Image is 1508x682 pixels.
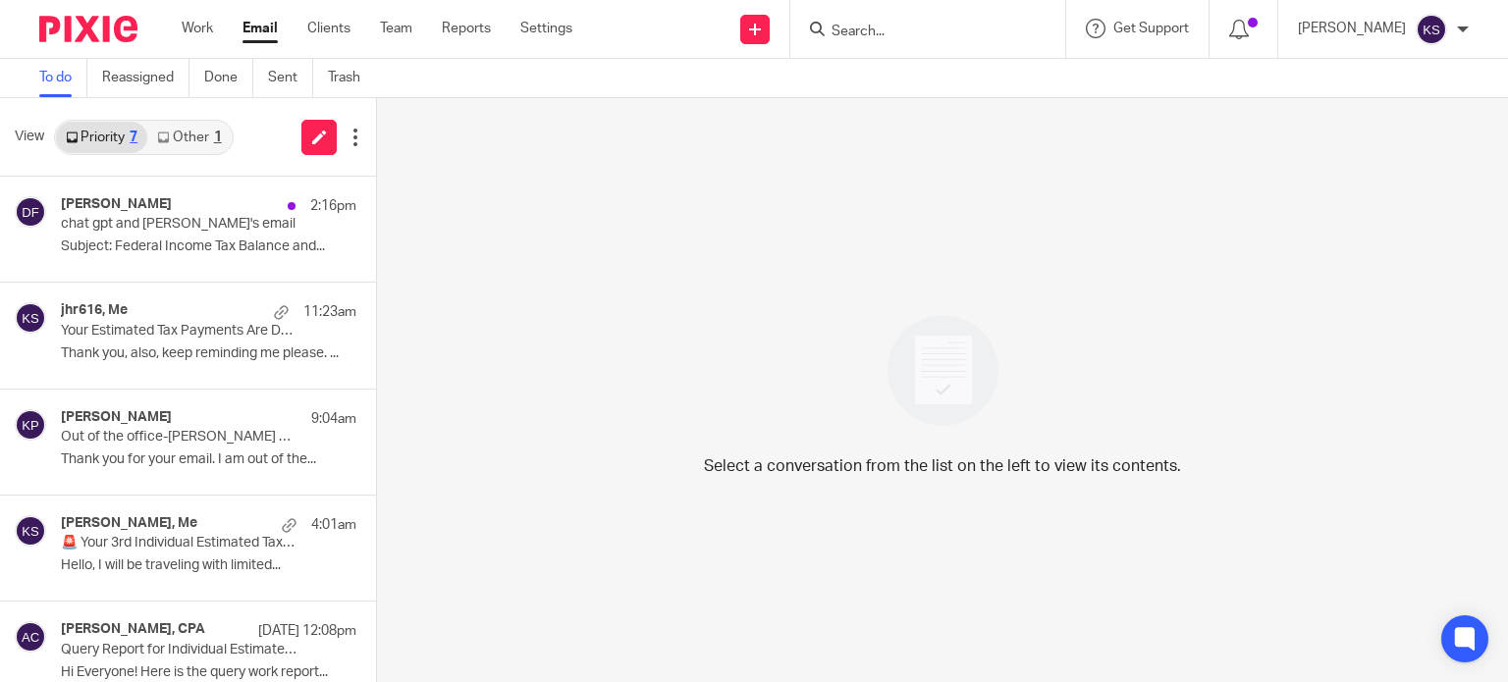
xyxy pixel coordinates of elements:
[1113,22,1189,35] span: Get Support
[61,238,356,255] p: Subject: Federal Income Tax Balance and...
[311,409,356,429] p: 9:04am
[147,122,231,153] a: Other1
[204,59,253,97] a: Done
[310,196,356,216] p: 2:16pm
[303,302,356,322] p: 11:23am
[15,127,44,147] span: View
[39,59,87,97] a: To do
[61,664,356,681] p: Hi Everyone! Here is the query work report...
[875,302,1011,439] img: image
[61,515,197,532] h4: [PERSON_NAME], Me
[61,429,297,446] p: Out of the office-[PERSON_NAME] Therapy Re: Your Estimated Tax Payments Are Due. ACTION NEEDED IM...
[61,196,172,213] h4: [PERSON_NAME]
[15,302,46,334] img: svg%3E
[102,59,189,97] a: Reassigned
[15,621,46,653] img: svg%3E
[214,131,222,144] div: 1
[311,515,356,535] p: 4:01am
[242,19,278,38] a: Email
[39,16,137,42] img: Pixie
[61,535,297,551] p: 🚨 Your 3rd Individual Estimated Tax Payments are due soon! ACTION NEEDED
[61,451,356,468] p: Thank you for your email. I am out of the...
[130,131,137,144] div: 7
[15,409,46,441] img: svg%3E
[61,642,297,658] p: Query Report for Individual Estimated Tax Payments
[182,19,213,38] a: Work
[1298,19,1406,38] p: [PERSON_NAME]
[56,122,147,153] a: Priority7
[61,345,356,362] p: Thank you, also, keep reminding me please. ...
[830,24,1006,41] input: Search
[61,409,172,426] h4: [PERSON_NAME]
[15,196,46,228] img: svg%3E
[61,216,297,233] p: chat gpt and [PERSON_NAME]'s email
[704,454,1181,478] p: Select a conversation from the list on the left to view its contents.
[328,59,375,97] a: Trash
[61,302,128,319] h4: jhr616, Me
[15,515,46,547] img: svg%3E
[61,621,205,638] h4: [PERSON_NAME], CPA
[1416,14,1447,45] img: svg%3E
[258,621,356,641] p: [DATE] 12:08pm
[307,19,350,38] a: Clients
[268,59,313,97] a: Sent
[61,557,356,574] p: Hello, I will be traveling with limited...
[520,19,572,38] a: Settings
[61,323,297,340] p: Your Estimated Tax Payments Are Due. ACTION NEEDED IMMEDIATELY
[380,19,412,38] a: Team
[442,19,491,38] a: Reports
